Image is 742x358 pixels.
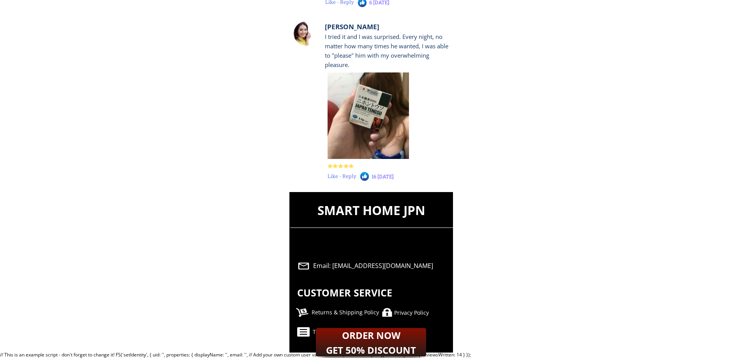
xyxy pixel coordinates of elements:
font: Terms of Use [313,328,347,335]
font: Privacy Policy [394,309,429,316]
font: CUSTOMER SERVICE [297,286,392,299]
font: [PERSON_NAME] [325,22,379,31]
font: Returns & Shipping Policy [312,309,379,316]
font: SMART HOME JPN [317,202,425,219]
font: GET 50% DISCOUNT [326,344,416,356]
font: ORDER NOW [342,329,400,342]
font: Like - Reply [328,173,356,180]
font: ', properties: { displayName: ' [163,351,226,358]
font: I tried it and I was surprised. Every night, no matter how many times he wanted, I was able to "p... [325,33,448,69]
font: 16 [DATE] [372,173,394,180]
font: ', email: ' [226,351,245,358]
font: Email: [EMAIL_ADDRESS][DOMAIN_NAME] [313,261,433,270]
font: ', // Add your own custom user variables here, details at // [URL][DOMAIN_NAME] reviewsWritten: 1... [245,351,471,358]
